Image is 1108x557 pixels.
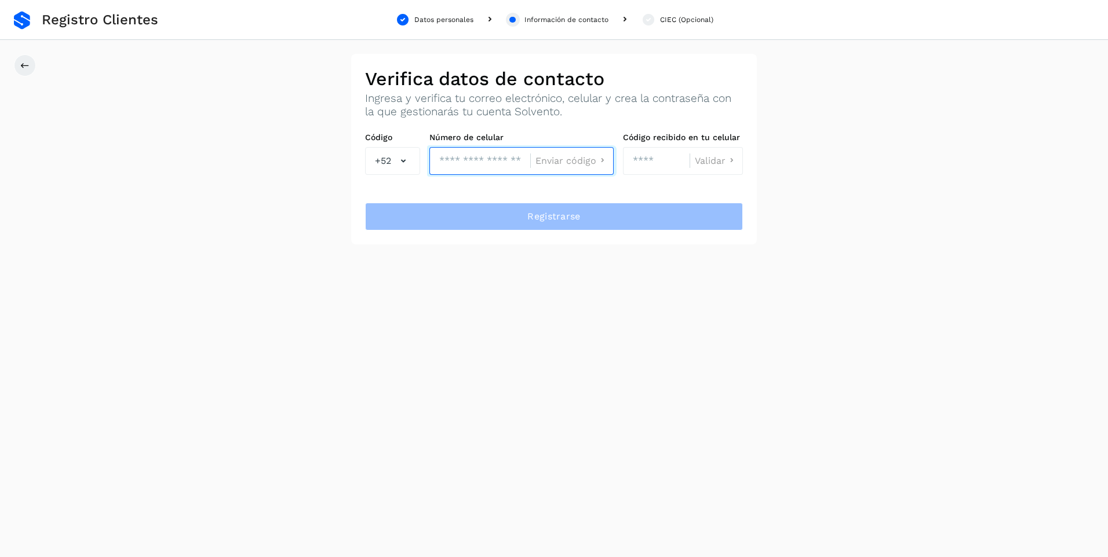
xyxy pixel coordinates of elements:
button: Enviar código [535,155,608,167]
button: Validar [695,155,738,167]
label: Número de celular [429,133,614,142]
span: Validar [695,156,726,166]
label: Código recibido en tu celular [623,133,743,142]
span: +52 [375,154,391,168]
label: Código [365,133,420,142]
span: Enviar código [535,156,596,166]
p: Ingresa y verifica tu correo electrónico, celular y crea la contraseña con la que gestionarás tu ... [365,92,743,119]
h2: Verifica datos de contacto [365,68,743,90]
div: Datos personales [414,14,473,25]
button: Registrarse [365,203,743,230]
span: Registrarse [527,210,580,223]
span: Registro Clientes [42,12,158,28]
div: Información de contacto [524,14,608,25]
div: CIEC (Opcional) [660,14,713,25]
